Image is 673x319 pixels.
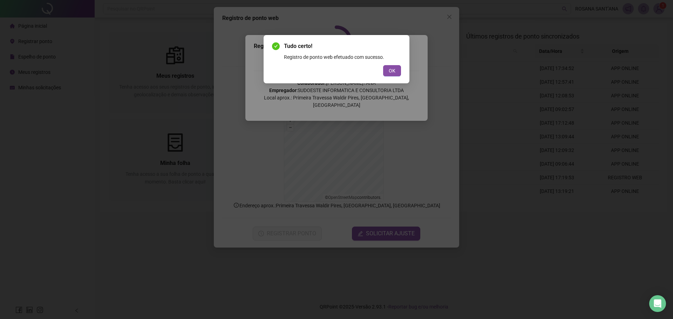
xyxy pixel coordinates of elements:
[649,295,666,312] div: Open Intercom Messenger
[272,42,280,50] span: check-circle
[284,42,401,50] span: Tudo certo!
[383,65,401,76] button: OK
[389,67,395,75] span: OK
[284,53,401,61] div: Registro de ponto web efetuado com sucesso.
